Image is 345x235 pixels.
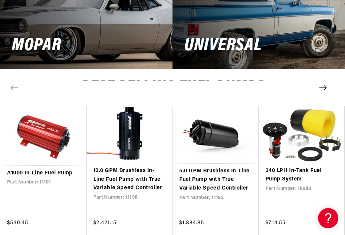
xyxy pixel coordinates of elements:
a: 340 LPH In-Tank Fuel Pump System [265,167,338,184]
h2: MOPAR [12,38,61,54]
a: A1000 In-Line Fuel Pump [7,169,80,178]
h2: Universal [184,38,262,54]
a: 10.0 GPM Brushless In-Line Fuel Pump with True Variable Speed Controller [93,167,166,193]
a: 5.0 GPM Brushless In-Line Fuel Pump with True Variable Speed Controller [179,167,252,193]
button: Previous slide [7,80,22,95]
button: Next slide [315,80,330,95]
